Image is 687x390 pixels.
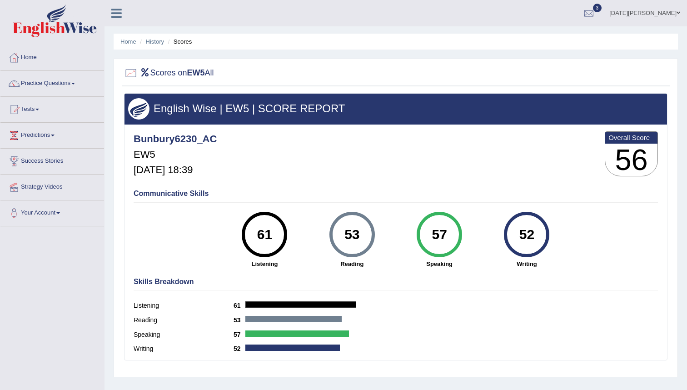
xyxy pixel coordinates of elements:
li: Scores [166,37,192,46]
div: 61 [248,215,281,254]
strong: Speaking [400,260,478,268]
h4: Communicative Skills [134,190,658,198]
a: Strategy Videos [0,175,104,197]
strong: Listening [225,260,304,268]
b: 53 [234,316,245,324]
strong: Writing [488,260,566,268]
h3: 56 [605,144,657,176]
h5: [DATE] 18:39 [134,165,217,175]
a: Home [120,38,136,45]
label: Writing [134,344,234,354]
a: History [146,38,164,45]
h3: English Wise | EW5 | SCORE REPORT [128,103,663,115]
label: Speaking [134,330,234,340]
span: 3 [593,4,602,12]
div: 52 [510,215,543,254]
b: Overall Score [608,134,654,141]
div: 57 [423,215,456,254]
strong: Reading [313,260,391,268]
b: 61 [234,302,245,309]
h4: Skills Breakdown [134,278,658,286]
a: Practice Questions [0,71,104,94]
b: EW5 [187,68,205,77]
img: wings.png [128,98,149,120]
a: Success Stories [0,149,104,171]
h4: Bunbury6230_AC [134,134,217,145]
label: Listening [134,301,234,310]
label: Reading [134,315,234,325]
a: Tests [0,97,104,120]
a: Your Account [0,200,104,223]
h5: EW5 [134,149,217,160]
h2: Scores on All [124,66,214,80]
b: 52 [234,345,245,352]
a: Home [0,45,104,68]
div: 53 [335,215,368,254]
b: 57 [234,331,245,338]
a: Predictions [0,123,104,145]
